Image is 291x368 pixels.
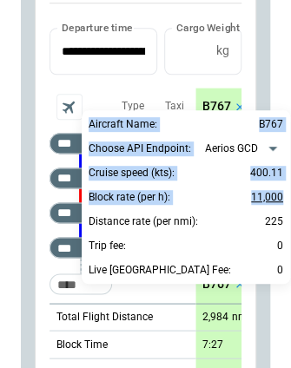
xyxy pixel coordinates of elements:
[265,211,283,232] p: 225
[259,117,283,132] p: B767
[89,214,198,229] p: Distance rate (per nmi):
[89,141,191,156] p: Choose API Endpoint:
[251,187,283,207] p: 11,000
[277,260,283,280] p: 0
[89,166,175,181] p: Cruise speed (kts):
[277,235,283,256] p: 0
[89,190,170,205] p: Block rate (per h):
[250,162,283,183] p: 400.11
[205,140,283,157] div: Aerios GCD
[89,117,157,132] p: Aircraft Name:
[89,263,231,278] p: Live [GEOGRAPHIC_DATA] Fee:
[89,239,126,253] p: Trip fee:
